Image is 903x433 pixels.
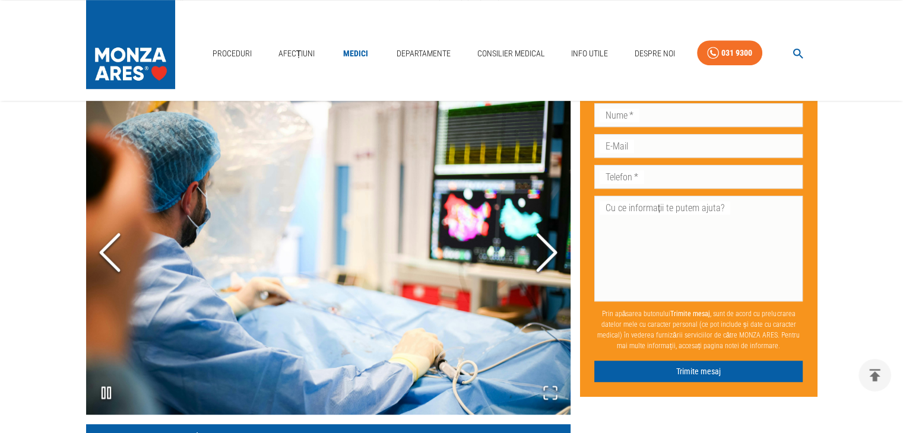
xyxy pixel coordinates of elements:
div: 031 9300 [721,46,752,61]
p: Prin apăsarea butonului , sunt de acord cu prelucrarea datelor mele cu caracter personal (ce pot ... [594,304,803,356]
a: Despre Noi [630,42,680,66]
a: 031 9300 [697,40,762,66]
button: Play or Pause Slideshow [86,372,126,415]
div: Go to Slide 2 [86,92,571,415]
button: Open Fullscreen [530,372,571,415]
img: Z_5AG-vxEdbNPD7C_IMG_9231.jpg [86,92,571,415]
button: Next Slide [523,187,571,320]
a: Medici [337,42,375,66]
a: Consilier Medical [472,42,549,66]
a: Departamente [392,42,455,66]
button: delete [858,359,891,391]
b: Trimite mesaj [670,310,710,318]
a: Info Utile [566,42,613,66]
button: Previous Slide [86,187,134,320]
a: Proceduri [208,42,256,66]
button: Trimite mesaj [594,361,803,383]
a: Afecțiuni [274,42,320,66]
